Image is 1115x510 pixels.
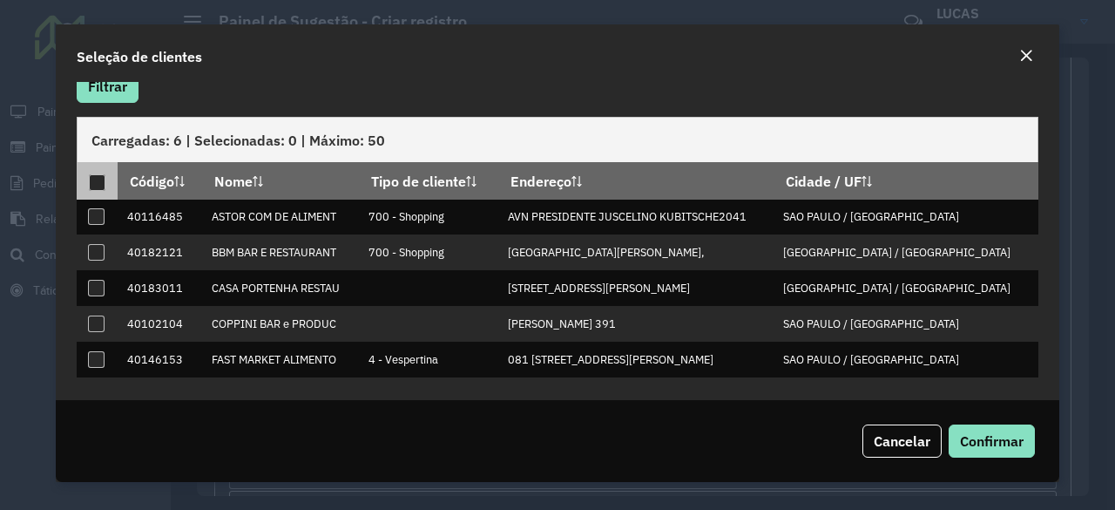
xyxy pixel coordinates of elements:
td: 40128214 [118,377,202,413]
td: FAST MARKET ALIMENTO [202,342,359,377]
td: 40182121 [118,235,202,270]
td: [GEOGRAPHIC_DATA] / [GEOGRAPHIC_DATA] [774,235,1038,270]
td: COPPINI BAR e PRODUC [202,306,359,342]
th: Código [118,162,202,199]
td: 40116485 [118,200,202,235]
td: 40102104 [118,306,202,342]
td: 081 [STREET_ADDRESS][PERSON_NAME] [498,342,774,377]
th: Nome [202,162,359,199]
h4: Seleção de clientes [77,46,202,67]
td: AVN PRESIDENTE JUSCELINO KUBITSCHE2041 [498,200,774,235]
td: 700 - Shopping [360,235,498,270]
td: BBM BAR E RESTAURANT [202,235,359,270]
td: 40146153 [118,342,202,377]
span: Confirmar [960,432,1024,450]
td: R CORIOLANO 1071 [498,377,774,413]
em: Fechar [1019,49,1033,63]
td: SAO PAULO / [GEOGRAPHIC_DATA] [774,342,1038,377]
td: SAO PAULO / [GEOGRAPHIC_DATA] [774,377,1038,413]
button: Close [1014,45,1038,68]
td: [STREET_ADDRESS][PERSON_NAME] [498,270,774,306]
td: 700 - Shopping [360,200,498,235]
td: SAO PAULO / [GEOGRAPHIC_DATA] [774,200,1038,235]
td: 4 - Vespertina [360,342,498,377]
th: Cidade / UF [774,162,1038,199]
td: CASA PORTENHA RESTAU [202,270,359,306]
td: SAO PAULO / [GEOGRAPHIC_DATA] [774,306,1038,342]
td: 40183011 [118,270,202,306]
th: Tipo de cliente [360,162,498,199]
td: [GEOGRAPHIC_DATA][PERSON_NAME], [498,235,774,270]
td: SACOLAO CORIOLANO LT [202,377,359,413]
div: Carregadas: 6 | Selecionadas: 0 | Máximo: 50 [77,117,1038,162]
th: Endereço [498,162,774,199]
td: [GEOGRAPHIC_DATA] / [GEOGRAPHIC_DATA] [774,270,1038,306]
td: ASTOR COM DE ALIMENT [202,200,359,235]
td: [PERSON_NAME] 391 [498,306,774,342]
button: Cancelar [862,425,942,458]
button: Filtrar [77,70,139,103]
span: Cancelar [874,432,930,450]
button: Confirmar [949,425,1035,458]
